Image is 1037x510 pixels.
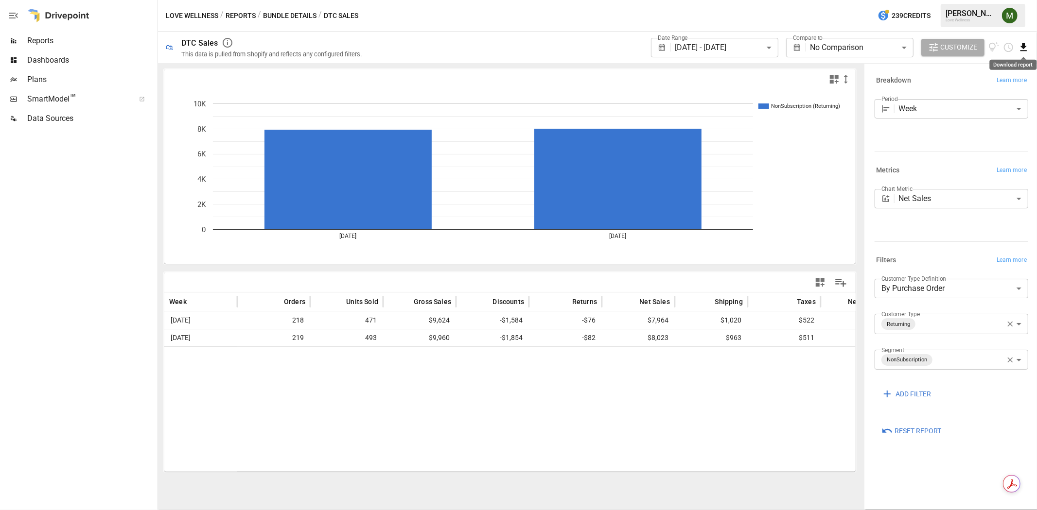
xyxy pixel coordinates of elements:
[242,329,305,346] span: 219
[202,225,206,234] text: 0
[607,329,670,346] span: $8,023
[988,39,1000,56] button: View documentation
[782,295,796,308] button: Sort
[284,297,305,306] span: Orders
[1003,42,1014,53] button: Schedule report
[921,39,984,56] button: Customize
[996,2,1023,29] button: Meredith Lacasse
[658,34,688,42] label: Date Range
[639,297,670,306] span: Net Sales
[946,9,996,18] div: [PERSON_NAME]
[881,274,947,283] label: Customer Type Definition
[188,295,201,308] button: Sort
[881,346,904,354] label: Segment
[315,329,378,346] span: 493
[990,60,1037,70] div: Download report
[771,103,840,109] text: NonSubscription (Returning)
[997,255,1027,265] span: Learn more
[675,38,778,57] div: [DATE] - [DATE]
[388,312,451,329] span: $9,624
[680,312,743,329] span: $1,020
[340,233,357,239] text: [DATE]
[169,329,192,346] span: [DATE]
[607,312,670,329] span: $7,964
[558,295,571,308] button: Sort
[876,75,911,86] h6: Breakdown
[946,18,996,22] div: Love Wellness
[797,297,816,306] span: Taxes
[258,10,261,22] div: /
[997,76,1027,85] span: Learn more
[896,388,931,400] span: ADD FILTER
[753,312,816,329] span: $522
[941,41,978,53] span: Customize
[27,113,156,124] span: Data Sources
[625,295,638,308] button: Sort
[830,272,852,293] button: Manage Columns
[478,295,492,308] button: Sort
[883,319,914,330] span: Returning
[197,150,206,158] text: 6K
[895,425,941,437] span: Reset Report
[70,92,76,104] span: ™
[346,297,378,306] span: Units Sold
[193,100,206,108] text: 10K
[701,295,714,308] button: Sort
[226,10,256,22] button: Reports
[164,89,857,264] svg: A chart.
[881,310,920,318] label: Customer Type
[715,297,743,306] span: Shipping
[534,329,597,346] span: -$82
[793,34,823,42] label: Compare to
[753,329,816,346] span: $511
[875,422,948,440] button: Reset Report
[610,233,627,239] text: [DATE]
[166,10,218,22] button: Love Wellness
[572,297,597,306] span: Returns
[876,165,900,176] h6: Metrics
[810,38,913,57] div: No Comparison
[826,329,889,346] span: $9,497
[875,279,1028,298] div: By Purchase Order
[461,312,524,329] span: -$1,584
[492,297,524,306] span: Discounts
[181,38,218,48] div: DTC Sales
[1018,42,1029,53] button: Download report
[461,329,524,346] span: -$1,854
[197,175,206,184] text: 4K
[181,51,362,58] div: This data is pulled from Shopify and reflects any configured filters.
[197,125,206,134] text: 8K
[263,10,316,22] button: Bundle Details
[27,35,156,47] span: Reports
[534,312,597,329] span: -$76
[1002,8,1018,23] img: Meredith Lacasse
[874,7,934,25] button: 239Credits
[27,93,128,105] span: SmartModel
[399,295,413,308] button: Sort
[169,297,187,306] span: Week
[166,43,174,52] div: 🛍
[833,295,847,308] button: Sort
[997,166,1027,175] span: Learn more
[197,200,206,209] text: 2K
[876,255,896,266] h6: Filters
[881,185,913,193] label: Chart Metric
[414,297,451,306] span: Gross Sales
[332,295,345,308] button: Sort
[899,189,1028,208] div: Net Sales
[242,312,305,329] span: 218
[848,297,889,306] span: Net Revenue
[27,74,156,85] span: Plans
[169,312,192,329] span: [DATE]
[899,99,1028,119] div: Week
[27,54,156,66] span: Dashboards
[680,329,743,346] span: $963
[318,10,322,22] div: /
[315,312,378,329] span: 471
[269,295,283,308] button: Sort
[881,95,898,103] label: Period
[220,10,224,22] div: /
[892,10,931,22] span: 239 Credits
